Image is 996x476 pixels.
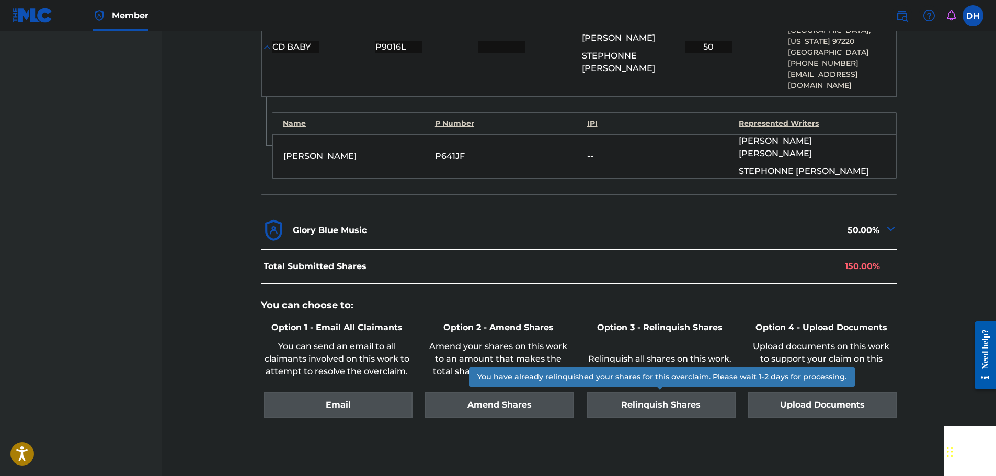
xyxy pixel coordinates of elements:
h6: Option 4 - Upload Documents [748,321,895,334]
div: [PERSON_NAME] [283,150,430,162]
img: search [896,9,908,22]
div: User Menu [963,5,983,26]
div: Help [919,5,940,26]
img: expand-cell-toggle [885,223,897,235]
div: Name [283,118,430,129]
iframe: Chat Widget [944,426,996,476]
div: Represented Writers [739,118,886,129]
p: [PHONE_NUMBER] [788,58,886,69]
span: STEPHONNE [PERSON_NAME] [739,165,869,178]
div: -- [587,150,734,162]
iframe: Resource Center [967,313,996,397]
span: [PERSON_NAME] [PERSON_NAME] [739,135,885,160]
div: Drag [947,436,953,468]
span: Member [112,9,148,21]
p: Glory Blue Music [293,224,367,237]
span: STEPHONNE [PERSON_NAME] [582,50,680,75]
p: Relinquish all shares on this work. [587,353,733,365]
p: You can send an email to all claimants involved on this work to attempt to resolve the overclaim. [264,340,410,378]
a: Public Search [891,5,912,26]
div: P641JF [435,150,581,162]
p: [GEOGRAPHIC_DATA], [US_STATE] 97220 [788,25,886,47]
p: [EMAIL_ADDRESS][DOMAIN_NAME] [788,69,886,91]
p: Total Submitted Shares [264,260,367,273]
p: 150.00% [845,260,880,273]
p: [GEOGRAPHIC_DATA] [788,47,886,58]
p: Amend your shares on this work to an amount that makes the total shares equal 100% or less. [425,340,571,378]
div: Notifications [946,10,956,21]
h6: Option 3 - Relinquish Shares [587,321,733,334]
div: IPI [587,118,734,129]
span: [PERSON_NAME] [PERSON_NAME] [582,19,680,44]
div: P Number [435,118,582,129]
img: help [923,9,935,22]
h5: You can choose to: [261,299,897,311]
img: dfb38c8551f6dcc1ac04.svg [261,218,287,243]
img: expand-cell-toggle [262,42,272,52]
h6: Option 2 - Amend Shares [425,321,571,334]
div: 50.00% [579,218,897,243]
img: MLC Logo [13,8,53,23]
p: Upload documents on this work to support your claim on this work. [748,340,895,378]
img: Top Rightsholder [93,9,106,22]
h6: Option 1 - Email All Claimants [264,321,410,334]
